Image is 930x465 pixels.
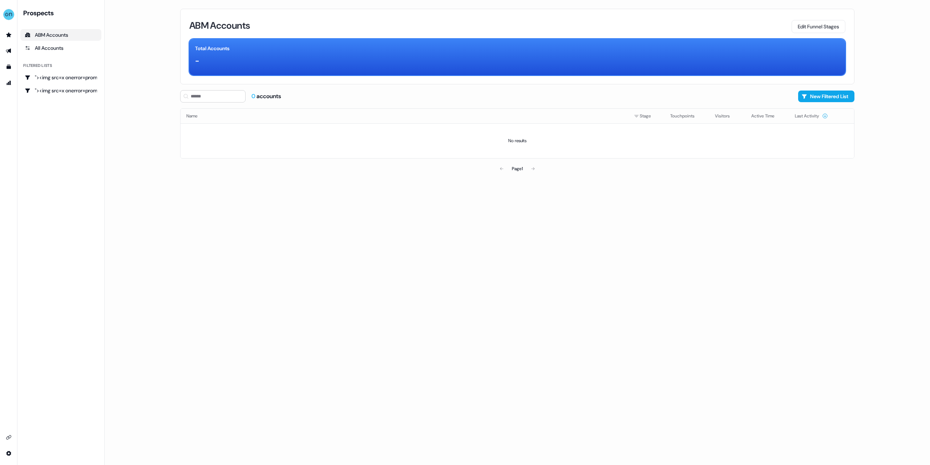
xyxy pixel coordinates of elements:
[798,91,854,102] button: New Filtered List
[792,20,845,33] button: Edit Funnel Stages
[634,112,659,120] div: Stage
[20,42,101,54] a: All accounts
[251,92,256,100] span: 0
[3,77,15,89] a: Go to attribution
[189,21,250,30] h3: ABM Accounts
[3,448,15,459] a: Go to integrations
[3,61,15,73] a: Go to templates
[512,165,523,172] div: Page 1
[715,109,739,123] button: Visitors
[3,29,15,41] a: Go to prospects
[195,55,199,66] div: -
[751,109,783,123] button: Active Time
[20,72,101,83] a: Go to "><img src=x onerror=prompt();>
[25,31,97,39] div: ABM Accounts
[23,63,52,69] div: Filtered lists
[795,109,828,123] button: Last Activity
[20,85,101,96] a: Go to "><img src=x onerror=prompt();>
[23,9,101,17] div: Prospects
[195,45,230,52] div: Total Accounts
[25,74,97,81] div: "><img src=x onerror=prompt();>
[251,92,281,100] div: accounts
[181,109,628,123] th: Name
[25,87,97,94] div: "><img src=x onerror=prompt();>
[25,44,97,52] div: All Accounts
[20,29,101,41] a: ABM Accounts
[3,432,15,443] a: Go to integrations
[670,109,703,123] button: Touchpoints
[3,45,15,57] a: Go to outbound experience
[181,123,854,158] td: No results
